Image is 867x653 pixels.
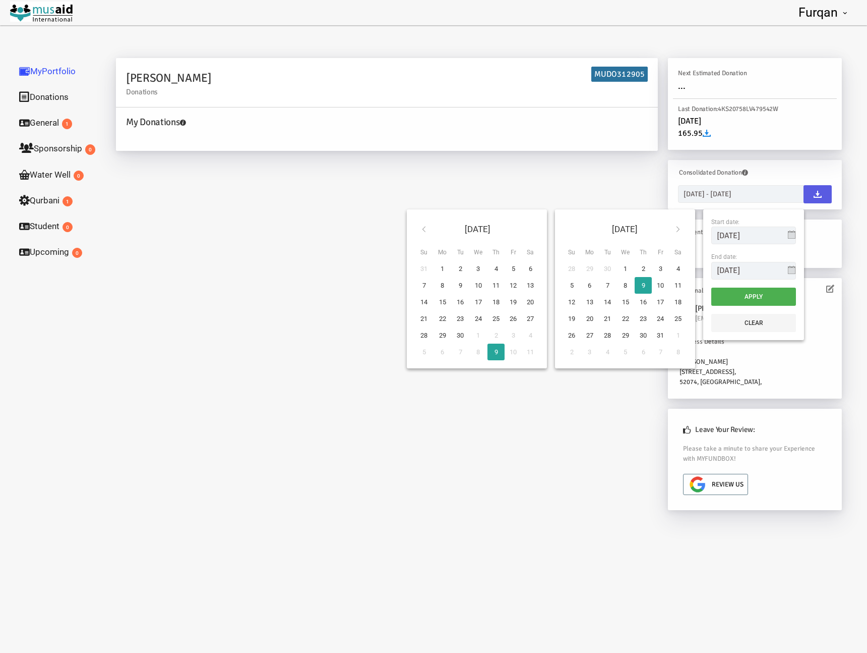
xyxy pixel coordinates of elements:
[85,144,95,154] span: 0
[652,344,669,360] td: 7
[599,294,616,310] td: 14
[591,67,648,82] h6: MUDO312905
[10,84,111,110] a: Donations
[683,445,815,463] span: Please take a minute to share your Experience with MYFUNDBOX!
[415,327,433,344] td: 28
[616,310,635,327] td: 22
[678,68,832,78] h6: Next Estimated Donation
[563,310,580,327] td: 19
[505,344,522,360] td: 10
[563,344,580,360] td: 2
[487,260,505,277] td: 4
[452,327,469,344] td: 30
[635,260,652,277] td: 2
[580,277,599,294] td: 6
[522,310,539,327] td: 27
[522,277,539,294] td: 13
[652,310,669,327] td: 24
[522,327,539,344] td: 4
[718,105,778,113] span: 4KS20758LV479542W
[487,241,505,260] th: Th
[433,260,452,277] td: 1
[678,128,711,138] span: 165.95
[580,344,599,360] td: 3
[126,69,648,96] h2: [PERSON_NAME]
[505,260,522,277] td: 5
[635,310,652,327] td: 23
[452,294,469,310] td: 16
[522,241,539,260] th: Sa
[469,327,487,344] td: 1
[599,277,616,294] td: 7
[798,5,838,20] span: Furqan
[505,241,522,260] th: Fr
[10,187,111,213] a: Qurbani1
[679,168,827,178] h6: Consolidated Donation
[415,344,433,360] td: 5
[563,294,580,310] td: 12
[469,277,487,294] td: 10
[652,327,669,344] td: 31
[683,474,748,495] a: Review Us
[452,310,469,327] td: 23
[563,241,580,260] th: Su
[580,310,599,327] td: 20
[74,171,84,181] span: 0
[522,294,539,310] td: 20
[652,241,669,260] th: Fr
[688,474,708,495] img: google_transparent.png
[616,327,635,344] td: 29
[452,260,469,277] td: 2
[10,161,111,188] a: Water Well0
[580,241,599,260] th: Mo
[669,294,687,310] td: 18
[712,474,744,495] span: Review Us
[669,260,687,277] td: 4
[669,277,687,294] td: 11
[652,260,669,277] td: 3
[415,277,433,294] td: 7
[616,294,635,310] td: 15
[62,119,72,129] span: 1
[487,310,505,327] td: 25
[63,196,73,206] span: 1
[599,241,616,260] th: Tu
[433,241,452,260] th: Mo
[580,327,599,344] td: 27
[669,344,687,360] td: 8
[652,294,669,310] td: 17
[563,260,580,277] td: 28
[452,344,469,360] td: 7
[415,241,433,260] th: Su
[433,217,522,241] th: [DATE]
[469,294,487,310] td: 17
[635,344,652,360] td: 6
[652,277,669,294] td: 10
[616,277,635,294] td: 8
[452,277,469,294] td: 9
[10,58,111,84] a: MyPortfolio
[433,277,452,294] td: 8
[126,115,653,130] h4: My Donations
[669,327,687,344] td: 1
[563,277,580,294] td: 5
[10,239,111,265] a: Upcoming0
[487,277,505,294] td: 11
[10,135,111,161] a: Sponsorship0
[415,310,433,327] td: 21
[72,248,82,258] span: 0
[599,327,616,344] td: 28
[711,217,796,227] span: Start date:
[469,260,487,277] td: 3
[580,260,599,277] td: 29
[616,260,635,277] td: 1
[452,241,469,260] th: Tu
[563,327,580,344] td: 26
[679,377,830,387] div: 52074, [GEOGRAPHIC_DATA],
[678,80,686,91] span: ...
[505,310,522,327] td: 26
[469,310,487,327] td: 24
[635,277,652,294] td: 9
[63,222,73,232] span: 0
[580,294,599,310] td: 13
